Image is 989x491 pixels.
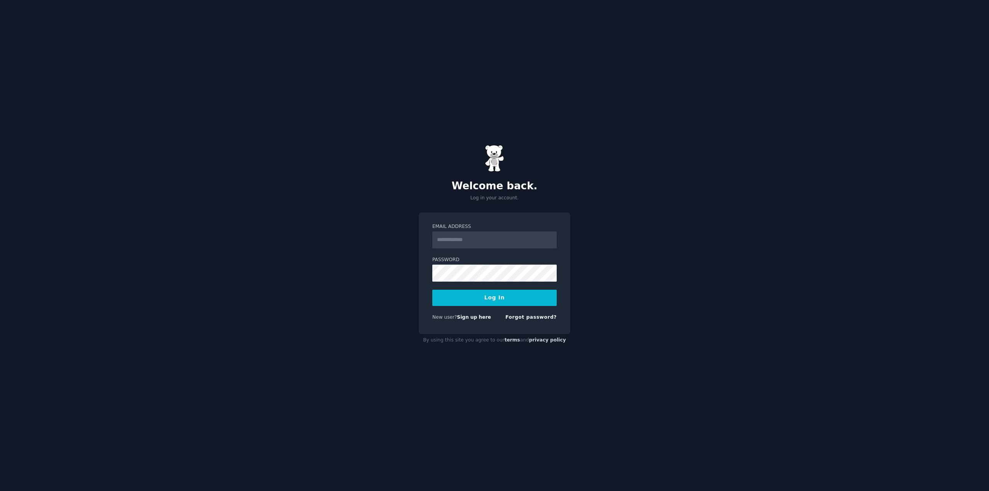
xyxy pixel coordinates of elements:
p: Log in your account. [419,195,570,202]
img: Gummy Bear [485,145,504,172]
button: Log In [432,290,557,306]
a: Forgot password? [505,314,557,320]
a: terms [505,337,520,343]
h2: Welcome back. [419,180,570,192]
label: Password [432,257,557,263]
label: Email Address [432,223,557,230]
a: Sign up here [457,314,491,320]
a: privacy policy [529,337,566,343]
span: New user? [432,314,457,320]
div: By using this site you agree to our and [419,334,570,347]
